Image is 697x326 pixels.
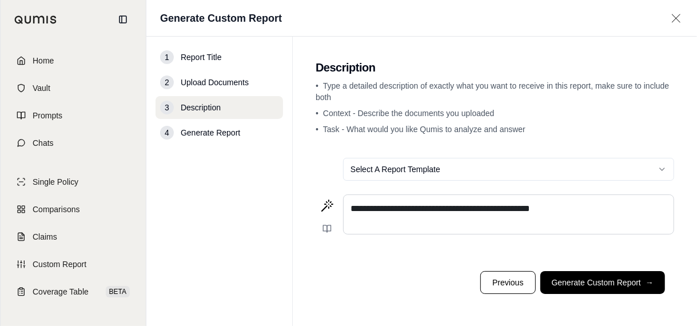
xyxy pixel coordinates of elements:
[540,271,665,294] button: Generate Custom Report→
[160,10,282,26] h1: Generate Custom Report
[181,51,222,63] span: Report Title
[646,277,654,288] span: →
[114,10,132,29] button: Collapse sidebar
[7,279,139,304] a: Coverage TableBETA
[7,252,139,277] a: Custom Report
[323,125,525,134] span: Task - What would you like Qumis to analyze and answer
[316,81,669,102] span: Type a detailed description of exactly what you want to receive in this report, make sure to incl...
[181,102,221,113] span: Description
[480,271,535,294] button: Previous
[33,231,57,242] span: Claims
[160,101,174,114] div: 3
[7,103,139,128] a: Prompts
[33,176,78,188] span: Single Policy
[323,109,495,118] span: Context - Describe the documents you uploaded
[106,286,130,297] span: BETA
[7,130,139,156] a: Chats
[316,109,318,118] span: •
[7,224,139,249] a: Claims
[7,169,139,194] a: Single Policy
[344,195,674,234] div: editable markdown
[33,204,79,215] span: Comparisons
[316,125,318,134] span: •
[160,75,174,89] div: 2
[316,81,318,90] span: •
[14,15,57,24] img: Qumis Logo
[7,197,139,222] a: Comparisons
[33,286,89,297] span: Coverage Table
[7,48,139,73] a: Home
[160,126,174,140] div: 4
[33,55,54,66] span: Home
[7,75,139,101] a: Vault
[33,110,62,121] span: Prompts
[33,137,54,149] span: Chats
[33,82,50,94] span: Vault
[33,259,86,270] span: Custom Report
[181,127,240,138] span: Generate Report
[181,77,249,88] span: Upload Documents
[316,59,674,75] h2: Description
[160,50,174,64] div: 1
